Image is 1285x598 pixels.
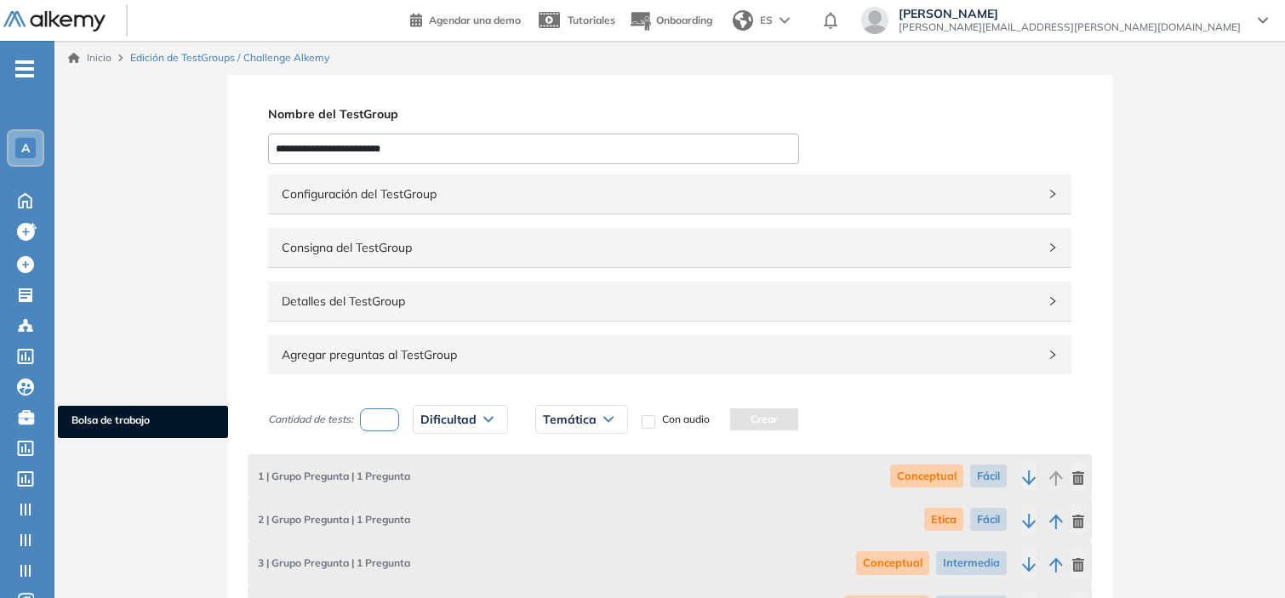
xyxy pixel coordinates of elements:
[268,174,1071,214] div: Configuración del TestGroup
[899,7,1241,20] span: [PERSON_NAME]
[1048,350,1058,360] span: right
[1048,189,1058,199] span: right
[568,14,615,26] span: Tutoriales
[1048,242,1058,253] span: right
[733,10,753,31] img: world
[268,282,1071,321] div: Detalles del TestGroup
[68,50,111,65] a: Inicio
[429,14,521,26] span: Agendar una demo
[856,551,929,574] span: Conceptual
[970,508,1007,531] span: Fácil
[780,17,790,24] img: arrow
[410,9,521,29] a: Agendar una demo
[254,469,410,484] span: 1 Pregunta
[254,555,410,571] span: 1 Pregunta
[1048,296,1058,306] span: right
[890,464,963,487] span: Conceptual
[268,335,1071,374] div: Agregar preguntas al TestGroup
[656,14,712,26] span: Onboarding
[760,13,773,28] span: ES
[629,3,712,39] button: Onboarding
[899,20,1241,34] span: [PERSON_NAME][EMAIL_ADDRESS][PERSON_NAME][DOMAIN_NAME]
[71,413,214,431] span: Bolsa de trabajo
[662,412,710,427] span: Con audio
[15,67,34,71] i: -
[3,11,106,32] img: Logo
[254,512,410,527] span: 1 Pregunta
[268,105,398,123] span: Nombre del TestGroup
[21,141,30,155] span: A
[130,50,329,65] span: Edición de TestGroups / Challenge Alkemy
[730,408,798,430] button: Crear
[970,464,1007,487] span: Fácil
[268,412,353,427] span: Cantidad de tests:
[282,345,1037,364] span: Agregar preguntas al TestGroup
[282,238,1037,257] span: Consigna del TestGroup
[282,185,1037,203] span: Configuración del TestGroup
[936,551,1007,574] span: Intermedia
[543,413,597,426] span: Temática
[420,413,477,426] span: Dificultad
[268,228,1071,267] div: Consigna del TestGroup
[282,292,1037,310] span: Detalles del TestGroup
[924,508,963,531] span: Etica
